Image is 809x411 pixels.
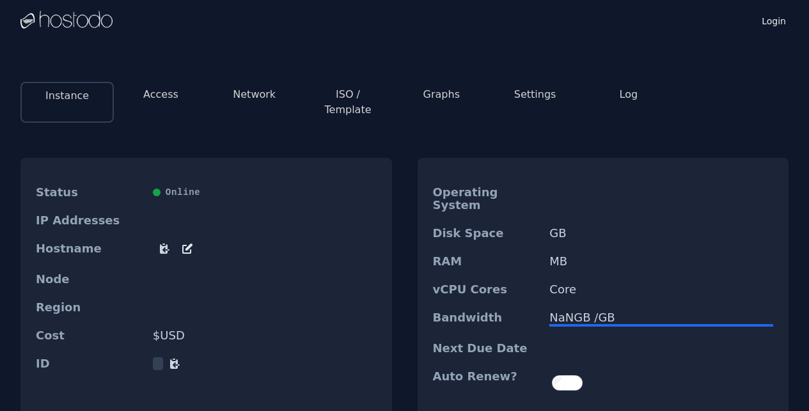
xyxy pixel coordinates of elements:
[433,255,540,268] dt: RAM
[759,12,789,27] a: Login
[549,311,773,324] div: NaN GB / GB
[514,87,556,102] button: Settings
[143,87,178,102] button: Access
[549,255,773,268] dd: MB
[620,87,638,102] button: Log
[433,186,540,212] dt: Operating System
[433,311,540,327] dt: Bandwidth
[549,283,773,296] dd: Core
[36,186,143,199] dt: Status
[36,273,143,286] dt: Node
[45,88,89,104] button: Instance
[433,370,540,396] dt: Auto Renew?
[36,329,143,342] dt: Cost
[153,329,377,342] dd: $ USD
[233,87,276,102] button: Network
[433,227,540,240] dt: Disk Space
[433,342,540,355] dt: Next Due Date
[433,283,540,296] dt: vCPU Cores
[36,301,143,314] dt: Region
[153,186,377,199] div: Online
[20,11,113,30] img: Logo
[36,214,143,227] dt: IP Addresses
[423,87,460,102] button: Graphs
[36,242,143,258] dt: Hostname
[311,87,384,118] button: ISO / Template
[36,357,143,370] dt: ID
[549,227,773,240] dd: GB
